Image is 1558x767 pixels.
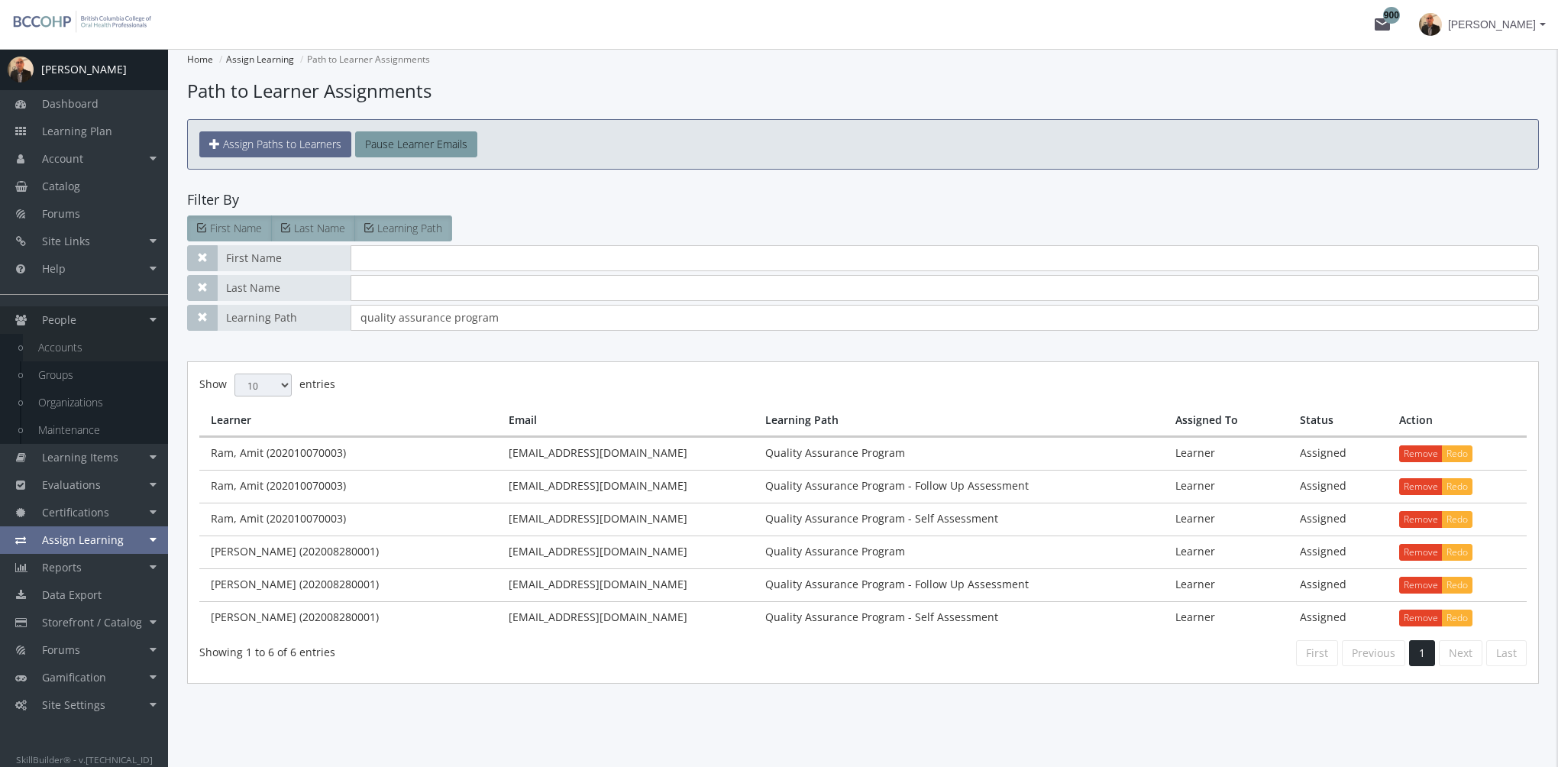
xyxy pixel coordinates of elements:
td: Assigned [1288,470,1388,503]
select: Showentries [234,374,292,396]
button: Redo [1442,544,1472,561]
button: Remove [1399,610,1443,626]
td: Ram, Amit (202010070003) [199,437,497,470]
span: Data Export [42,587,102,602]
span: Site Settings [42,697,105,712]
a: Home [187,53,213,66]
span: Storefront / Catalog [42,615,142,629]
a: Organizations [23,389,168,416]
td: Quality Assurance Program - Self Assessment [754,601,1164,634]
small: SkillBuilder® - v.[TECHNICAL_ID] [16,753,153,765]
td: Learner [1164,568,1288,601]
span: First Name [217,245,351,271]
td: Quality Assurance Program - Follow Up Assessment [754,470,1164,503]
td: [PERSON_NAME] (202008280001) [199,536,497,568]
td: Assigned [1288,437,1388,470]
a: Assign Paths to Learners [199,131,351,157]
span: People [42,312,76,327]
a: Previous [1342,640,1405,666]
td: [EMAIL_ADDRESS][DOMAIN_NAME] [497,601,755,634]
span: Pause Learner Emails [365,137,467,151]
a: Groups [23,361,168,389]
button: Pause Learner Emails [355,131,477,157]
span: Assign Learning [42,532,124,547]
button: Redo [1442,610,1472,626]
td: Assigned [1288,536,1388,568]
td: [EMAIL_ADDRESS][DOMAIN_NAME] [497,503,755,536]
button: Redo [1442,577,1472,594]
span: Gamification [42,670,106,684]
td: [EMAIL_ADDRESS][DOMAIN_NAME] [497,536,755,568]
td: Assigned [1288,568,1388,601]
h1: Path to Learner Assignments [187,78,1539,104]
td: Quality Assurance Program - Follow Up Assessment [754,568,1164,601]
label: Show entries [199,374,335,396]
td: Quality Assurance Program [754,536,1164,568]
td: Learner [1164,437,1288,470]
li: Path to Learner Assignments [296,49,430,70]
span: Dashboard [42,96,99,111]
td: Learner [1164,470,1288,503]
th: Status [1288,405,1388,437]
a: 1 [1409,640,1435,666]
button: Remove [1399,478,1443,495]
td: Ram, Amit (202010070003) [199,470,497,503]
span: First Name [210,221,262,235]
button: Remove [1399,511,1443,528]
button: Redo [1442,478,1472,495]
span: Learning Plan [42,124,112,138]
th: Assigned To [1164,405,1288,437]
td: Assigned [1288,503,1388,536]
button: Remove [1399,577,1443,594]
button: Remove [1399,445,1443,462]
a: Assign Learning [226,53,294,66]
span: Last Name [217,275,351,301]
td: Assigned [1288,601,1388,634]
span: Learning Path [377,221,442,235]
button: Remove [1399,544,1443,561]
td: Quality Assurance Program [754,437,1164,470]
button: Redo [1442,445,1472,462]
td: [EMAIL_ADDRESS][DOMAIN_NAME] [497,470,755,503]
span: Learning Items [42,450,118,464]
span: Assign Paths to Learners [223,137,341,151]
td: Learner [1164,503,1288,536]
th: Email [497,405,755,437]
span: Evaluations [42,477,101,492]
span: Learning Path [217,305,351,331]
span: Reports [42,560,82,574]
span: Forums [42,642,80,657]
td: Ram, Amit (202010070003) [199,503,497,536]
th: Action [1388,405,1527,437]
td: Quality Assurance Program - Self Assessment [754,503,1164,536]
span: Certifications [42,505,109,519]
div: [PERSON_NAME] [41,62,127,77]
a: Accounts [23,334,168,361]
a: First [1296,640,1338,666]
td: [PERSON_NAME] (202008280001) [199,601,497,634]
a: Next [1439,640,1482,666]
mat-icon: mail [1373,15,1392,34]
td: [EMAIL_ADDRESS][DOMAIN_NAME] [497,437,755,470]
span: Site Links [42,234,90,248]
span: [PERSON_NAME] [1448,11,1536,38]
a: Maintenance [23,416,168,444]
h4: Filter By [187,193,1539,208]
span: Catalog [42,179,80,193]
span: Forums [42,206,80,221]
td: Learner [1164,601,1288,634]
span: Last Name [294,221,345,235]
span: Help [42,261,66,276]
span: Account [42,151,83,166]
div: Showing 1 to 6 of 6 entries [199,639,852,660]
td: Learner [1164,536,1288,568]
td: [PERSON_NAME] (202008280001) [199,568,497,601]
th: Learner [199,405,497,437]
a: Last [1486,640,1527,666]
td: [EMAIL_ADDRESS][DOMAIN_NAME] [497,568,755,601]
img: profilePicture.png [8,57,34,83]
button: Redo [1442,511,1472,528]
th: Learning Path [754,405,1164,437]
